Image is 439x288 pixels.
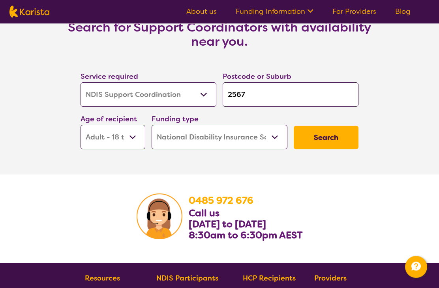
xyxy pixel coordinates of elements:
a: 0485 972 676 [189,195,253,207]
b: NDIS Participants [156,274,218,283]
b: Resources [85,274,120,283]
b: Call us [189,207,219,220]
b: 8:30am to 6:30pm AEST [189,229,303,242]
button: Channel Menu [405,256,427,278]
b: Providers [314,274,347,283]
label: Funding type [152,115,199,124]
a: For Providers [332,7,376,16]
img: Karista logo [9,6,49,18]
label: Service required [81,72,138,82]
h3: Search for Support Coordinators with availability near you. [62,20,377,49]
label: Postcode or Suburb [223,72,291,82]
a: Blog [395,7,411,16]
b: HCP Recipients [243,274,296,283]
a: About us [186,7,217,16]
img: Karista Client Service [137,194,182,240]
input: Type [223,83,358,107]
b: [DATE] to [DATE] [189,218,266,231]
button: Search [294,126,358,150]
a: Funding Information [236,7,313,16]
label: Age of recipient [81,115,137,124]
